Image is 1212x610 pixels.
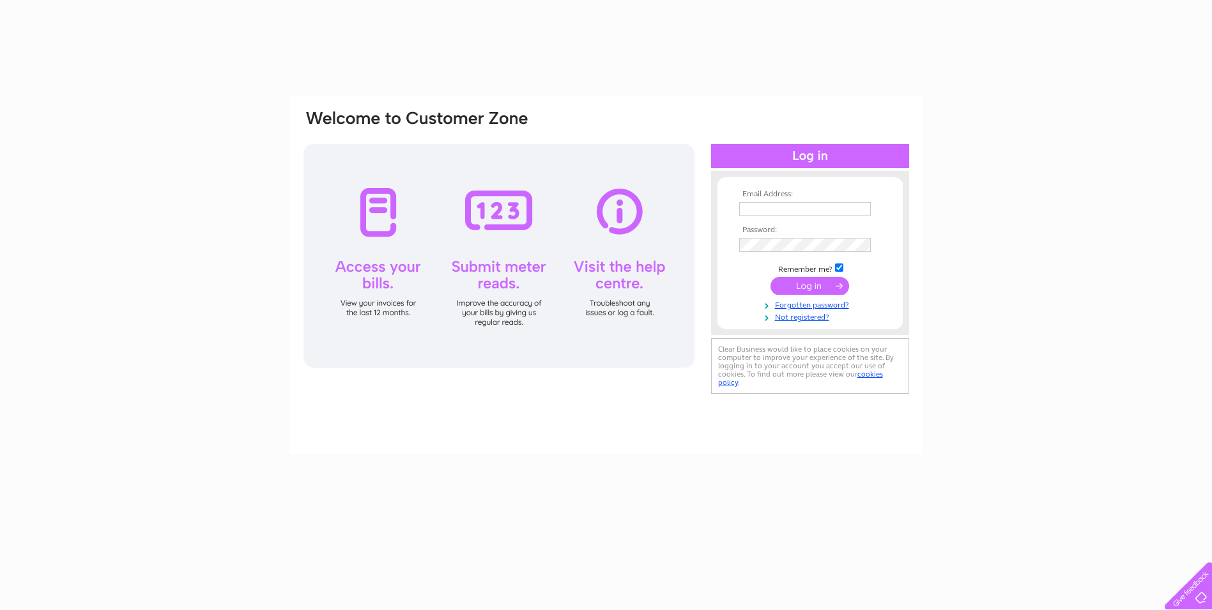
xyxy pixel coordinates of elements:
[718,370,883,387] a: cookies policy
[736,190,884,199] th: Email Address:
[736,262,884,274] td: Remember me?
[739,298,884,310] a: Forgotten password?
[771,277,849,295] input: Submit
[711,338,909,394] div: Clear Business would like to place cookies on your computer to improve your experience of the sit...
[736,226,884,235] th: Password:
[739,310,884,322] a: Not registered?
